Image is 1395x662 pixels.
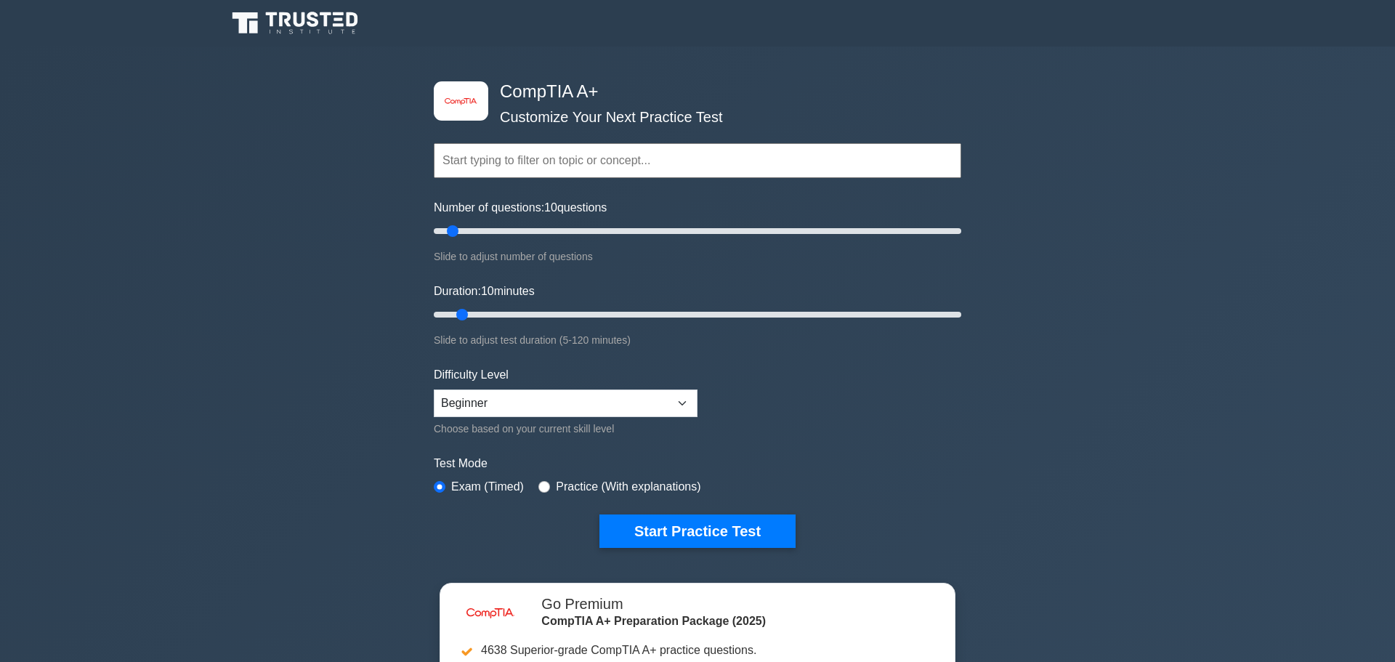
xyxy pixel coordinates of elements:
[599,514,796,548] button: Start Practice Test
[434,143,961,178] input: Start typing to filter on topic or concept...
[494,81,890,102] h4: CompTIA A+
[434,366,509,384] label: Difficulty Level
[556,478,700,496] label: Practice (With explanations)
[434,331,961,349] div: Slide to adjust test duration (5-120 minutes)
[451,478,524,496] label: Exam (Timed)
[481,285,494,297] span: 10
[434,455,961,472] label: Test Mode
[434,248,961,265] div: Slide to adjust number of questions
[544,201,557,214] span: 10
[434,420,697,437] div: Choose based on your current skill level
[434,199,607,217] label: Number of questions: questions
[434,283,535,300] label: Duration: minutes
